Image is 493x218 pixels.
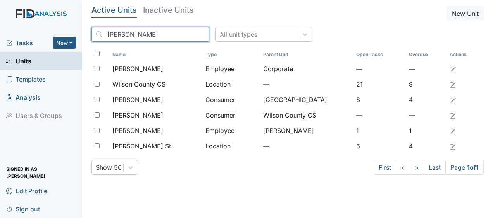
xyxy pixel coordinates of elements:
span: [PERSON_NAME] [112,111,163,120]
a: First [374,160,396,175]
a: Edit [450,141,456,151]
a: Last [424,160,446,175]
td: [PERSON_NAME] [260,123,353,138]
td: Consumer [202,107,260,123]
td: Employee [202,123,260,138]
span: [PERSON_NAME] St. [112,141,173,151]
td: — [260,77,353,92]
td: — [406,107,447,123]
th: Toggle SortBy [406,48,447,61]
strong: 1 of 1 [467,163,479,171]
td: 1 [406,123,447,138]
span: [PERSON_NAME] [112,95,163,104]
button: New [53,37,76,49]
td: — [353,107,406,123]
td: Employee [202,61,260,77]
a: Edit [450,111,456,120]
h5: Active Units [91,6,137,14]
td: Consumer [202,92,260,107]
a: Edit [450,64,456,73]
span: Page [445,160,484,175]
a: Edit [450,80,456,89]
td: Location [202,77,260,92]
span: Units [6,55,31,67]
td: 1 [353,123,406,138]
input: Search... [91,27,209,42]
td: Wilson County CS [260,107,353,123]
a: Edit [450,126,456,135]
a: > [410,160,424,175]
span: Signed in as [PERSON_NAME] [6,167,76,179]
td: — [353,61,406,77]
td: 21 [353,77,406,92]
span: [PERSON_NAME] [112,126,163,135]
a: Edit [450,95,456,104]
th: Toggle SortBy [353,48,406,61]
td: Corporate [260,61,353,77]
span: Edit Profile [6,185,47,197]
button: New Unit [447,6,484,21]
div: All unit types [220,30,257,39]
td: — [406,61,447,77]
div: Show 50 [96,163,122,172]
td: 4 [406,138,447,154]
td: 9 [406,77,447,92]
a: Tasks [6,38,53,48]
span: Sign out [6,203,40,215]
td: [GEOGRAPHIC_DATA] [260,92,353,107]
span: [PERSON_NAME] [112,64,163,73]
h5: Inactive Units [143,6,194,14]
th: Toggle SortBy [260,48,353,61]
th: Actions [446,48,484,61]
td: 4 [406,92,447,107]
span: Wilson County CS [112,80,165,89]
td: 6 [353,138,406,154]
td: Location [202,138,260,154]
td: 8 [353,92,406,107]
input: Toggle All Rows Selected [95,51,100,56]
a: < [396,160,410,175]
span: Analysis [6,91,41,103]
th: Toggle SortBy [202,48,260,61]
nav: task-pagination [374,160,484,175]
span: Templates [6,73,46,85]
th: Toggle SortBy [109,48,202,61]
td: — [260,138,353,154]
